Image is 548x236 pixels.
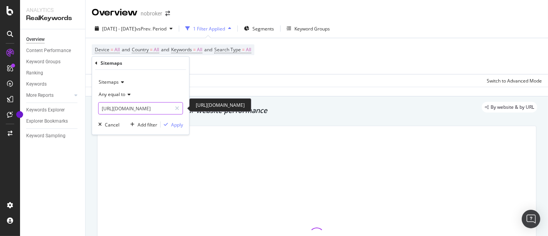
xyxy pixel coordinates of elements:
div: Switch to Advanced Mode [487,78,542,84]
div: Ranking [26,69,43,77]
button: Keyword Groups [284,22,333,35]
button: [DATE] - [DATE]vsPrev. Period [92,22,176,35]
span: and [161,46,169,53]
div: Keyword Sampling [26,132,66,140]
a: Overview [26,35,80,44]
div: Keyword Groups [26,58,61,66]
span: All [114,44,120,55]
div: Apply [171,121,183,128]
button: Segments [241,22,277,35]
div: legacy label [482,102,537,113]
a: Ranking [26,69,80,77]
span: and [204,46,212,53]
a: Keyword Groups [26,58,80,66]
span: Device [95,46,109,53]
div: Overview [26,35,45,44]
span: All [197,44,202,55]
span: [DATE] - [DATE] [102,25,136,32]
div: Keyword Groups [294,25,330,32]
a: Keywords [26,80,80,88]
span: Keywords [171,46,192,53]
button: Switch to Advanced Mode [484,74,542,87]
button: Add filter [127,121,157,128]
div: 1 Filter Applied [193,25,225,32]
button: Apply [161,121,183,128]
div: More Reports [26,91,54,99]
div: Keywords Explorer [26,106,65,114]
span: and [122,46,130,53]
div: nobroker [141,10,162,17]
span: Any equal to [99,91,125,98]
div: Tooltip anchor [16,111,23,118]
div: Explorer Bookmarks [26,117,68,125]
a: Explorer Bookmarks [26,117,80,125]
a: Keywords Explorer [26,106,80,114]
a: Content Performance [26,47,80,55]
span: vs Prev. Period [136,25,166,32]
div: RealKeywords [26,14,79,23]
button: 1 Filter Applied [182,22,234,35]
div: Keywords [26,80,47,88]
div: Sitemaps [101,60,122,66]
span: All [154,44,159,55]
div: [URL][DOMAIN_NAME] [189,98,251,112]
div: Analytics [26,6,79,14]
span: = [111,46,113,53]
span: Sitemaps [99,79,119,85]
div: Content Performance [26,47,71,55]
span: = [150,46,153,53]
a: Keyword Sampling [26,132,80,140]
span: All [246,44,251,55]
span: By website & by URL [491,105,534,110]
div: arrow-right-arrow-left [165,11,170,16]
span: = [242,46,245,53]
a: More Reports [26,91,72,99]
div: Overview [92,6,138,19]
span: = [193,46,196,53]
button: Cancel [95,121,119,128]
span: Search Type [214,46,241,53]
span: Segments [252,25,274,32]
div: Add filter [138,121,157,128]
div: Cancel [105,121,119,128]
div: Open Intercom Messenger [522,210,540,228]
span: Country [132,46,149,53]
